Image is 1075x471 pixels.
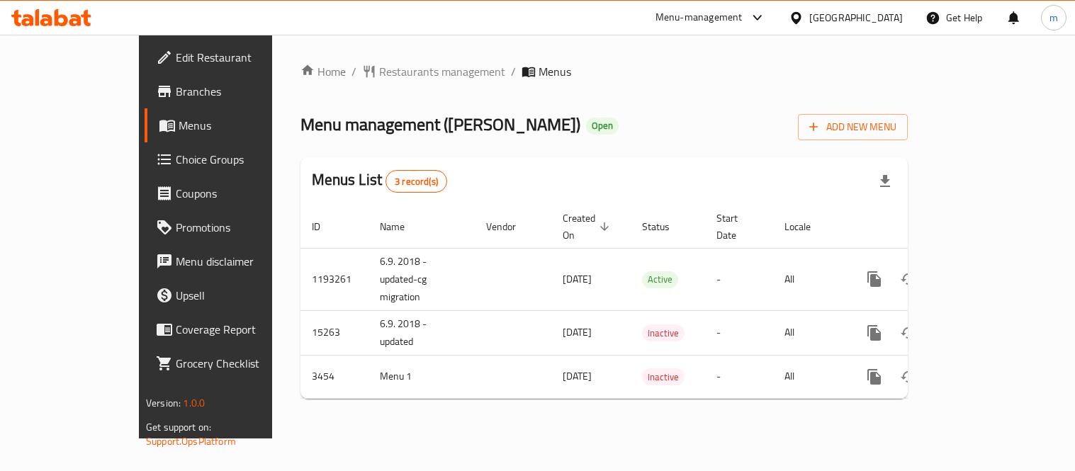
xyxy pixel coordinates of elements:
td: - [705,248,773,310]
a: Upsell [145,278,318,312]
a: Grocery Checklist [145,346,318,380]
span: Choice Groups [176,151,307,168]
span: Start Date [716,210,756,244]
th: Actions [846,205,1005,249]
a: Coupons [145,176,318,210]
td: - [705,310,773,355]
div: Menu-management [655,9,743,26]
button: Change Status [891,360,925,394]
span: Grocery Checklist [176,355,307,372]
td: - [705,355,773,398]
a: Branches [145,74,318,108]
span: 1.0.0 [183,394,205,412]
td: 1193261 [300,248,368,310]
button: Add New Menu [798,114,908,140]
nav: breadcrumb [300,63,908,80]
a: Home [300,63,346,80]
span: Vendor [486,218,534,235]
span: Promotions [176,219,307,236]
span: Edit Restaurant [176,49,307,66]
span: Active [642,271,678,288]
div: Total records count [385,170,447,193]
span: Menu management ( [PERSON_NAME] ) [300,108,580,140]
span: ID [312,218,339,235]
button: more [857,360,891,394]
td: All [773,310,846,355]
span: Menus [179,117,307,134]
li: / [511,63,516,80]
span: [DATE] [563,323,592,341]
div: Active [642,271,678,288]
a: Menus [145,108,318,142]
span: Name [380,218,423,235]
a: Coverage Report [145,312,318,346]
span: Get support on: [146,418,211,436]
a: Restaurants management [362,63,505,80]
td: All [773,355,846,398]
div: [GEOGRAPHIC_DATA] [809,10,903,25]
span: Inactive [642,369,685,385]
span: Version: [146,394,181,412]
span: m [1049,10,1058,25]
span: Restaurants management [379,63,505,80]
h2: Menus List [312,169,447,193]
span: [DATE] [563,270,592,288]
td: 6.9. 2018 - updated-cg migration [368,248,475,310]
td: 3454 [300,355,368,398]
button: more [857,316,891,350]
span: Open [586,120,619,132]
span: Menu disclaimer [176,253,307,270]
div: Export file [868,164,902,198]
a: Support.OpsPlatform [146,432,236,450]
span: Coupons [176,185,307,202]
a: Choice Groups [145,142,318,176]
span: Status [642,218,688,235]
td: 6.9. 2018 - updated [368,310,475,355]
span: Coverage Report [176,321,307,338]
a: Edit Restaurant [145,40,318,74]
button: more [857,262,891,296]
span: Add New Menu [809,118,896,136]
a: Promotions [145,210,318,244]
span: [DATE] [563,367,592,385]
span: Locale [784,218,829,235]
span: Upsell [176,287,307,304]
span: Created On [563,210,614,244]
button: Change Status [891,316,925,350]
span: 3 record(s) [386,175,446,188]
span: Inactive [642,325,685,341]
a: Menu disclaimer [145,244,318,278]
table: enhanced table [300,205,1005,399]
td: All [773,248,846,310]
td: 15263 [300,310,368,355]
span: Branches [176,83,307,100]
li: / [351,63,356,80]
span: Menus [539,63,571,80]
td: Menu 1 [368,355,475,398]
button: Change Status [891,262,925,296]
div: Open [586,118,619,135]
